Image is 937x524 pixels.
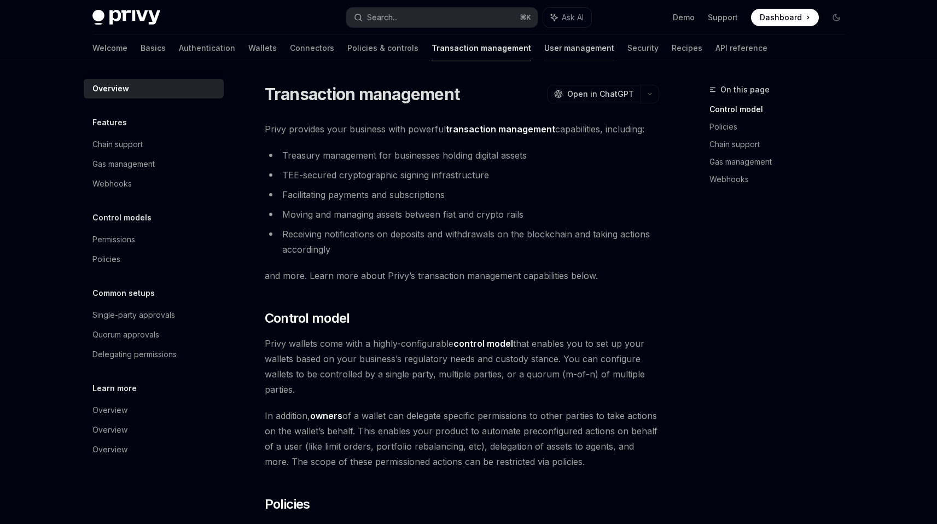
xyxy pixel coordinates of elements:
a: Security [627,35,659,61]
button: Toggle dark mode [828,9,845,26]
span: Privy provides your business with powerful capabilities, including: [265,121,659,137]
div: Policies [92,253,120,266]
div: Gas management [92,158,155,171]
span: Open in ChatGPT [567,89,634,100]
button: Open in ChatGPT [547,85,641,103]
div: Overview [92,404,127,417]
a: User management [544,35,614,61]
a: Policies [84,249,224,269]
a: Webhooks [84,174,224,194]
li: Receiving notifications on deposits and withdrawals on the blockchain and taking actions accordingly [265,226,659,257]
span: Control model [265,310,350,327]
h5: Features [92,116,127,129]
h5: Common setups [92,287,155,300]
li: Facilitating payments and subscriptions [265,187,659,202]
a: Gas management [709,153,854,171]
span: ⌘ K [520,13,531,22]
span: On this page [720,83,770,96]
a: control model [453,338,513,350]
a: Authentication [179,35,235,61]
h5: Control models [92,211,152,224]
img: dark logo [92,10,160,25]
a: Transaction management [432,35,531,61]
button: Ask AI [543,8,591,27]
span: Policies [265,496,310,513]
strong: control model [453,338,513,349]
a: Connectors [290,35,334,61]
div: Overview [92,423,127,436]
a: Overview [84,400,224,420]
div: Delegating permissions [92,348,177,361]
span: In addition, of a wallet can delegate specific permissions to other parties to take actions on th... [265,408,659,469]
a: Gas management [84,154,224,174]
a: Control model [709,101,854,118]
div: Chain support [92,138,143,151]
a: Quorum approvals [84,325,224,345]
a: Webhooks [709,171,854,188]
a: Wallets [248,35,277,61]
li: TEE-secured cryptographic signing infrastructure [265,167,659,183]
a: Support [708,12,738,23]
div: Search... [367,11,398,24]
a: Single-party approvals [84,305,224,325]
a: Demo [673,12,695,23]
a: API reference [715,35,767,61]
button: Search...⌘K [346,8,538,27]
a: Chain support [84,135,224,154]
span: and more. Learn more about Privy’s transaction management capabilities below. [265,268,659,283]
a: Chain support [709,136,854,153]
li: Moving and managing assets between fiat and crypto rails [265,207,659,222]
div: Webhooks [92,177,132,190]
a: Overview [84,79,224,98]
a: Welcome [92,35,127,61]
a: Policies & controls [347,35,418,61]
span: Ask AI [562,12,584,23]
div: Quorum approvals [92,328,159,341]
a: Permissions [84,230,224,249]
a: Recipes [672,35,702,61]
a: Policies [709,118,854,136]
a: Dashboard [751,9,819,26]
a: Basics [141,35,166,61]
span: Privy wallets come with a highly-configurable that enables you to set up your wallets based on yo... [265,336,659,397]
div: Overview [92,82,129,95]
h5: Learn more [92,382,137,395]
div: Permissions [92,233,135,246]
h1: Transaction management [265,84,460,104]
div: Overview [92,443,127,456]
div: Single-party approvals [92,308,175,322]
strong: transaction management [446,124,555,135]
a: Delegating permissions [84,345,224,364]
a: Overview [84,420,224,440]
span: Dashboard [760,12,802,23]
a: Overview [84,440,224,459]
a: owners [310,410,342,422]
li: Treasury management for businesses holding digital assets [265,148,659,163]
